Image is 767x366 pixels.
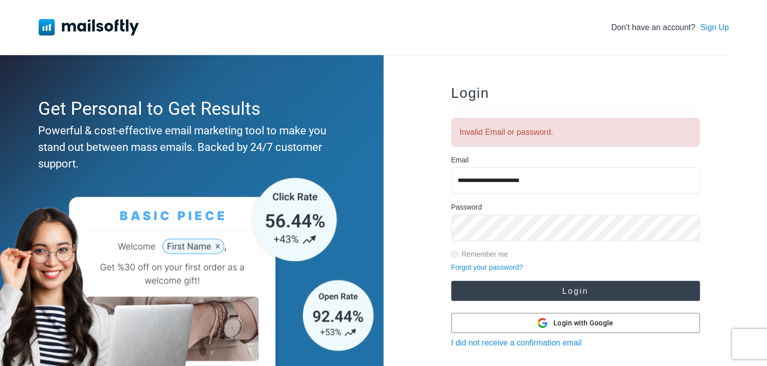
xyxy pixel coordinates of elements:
[451,281,700,301] button: Login
[39,19,139,35] img: Mailsoftly
[38,95,341,122] div: Get Personal to Get Results
[451,338,582,347] a: I did not receive a confirmation email
[451,85,489,101] span: Login
[38,122,341,172] div: Powerful & cost-effective email marketing tool to make you stand out between mass emails. Backed ...
[451,155,469,165] label: Email
[462,249,508,260] label: Remember me
[451,263,523,271] a: Forgot your password?
[611,22,729,34] div: Don't have an account?
[451,202,482,213] label: Password
[451,313,700,333] button: Login with Google
[553,318,613,328] span: Login with Google
[700,22,729,34] a: Sign Up
[451,118,700,147] div: Invalid Email or password.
